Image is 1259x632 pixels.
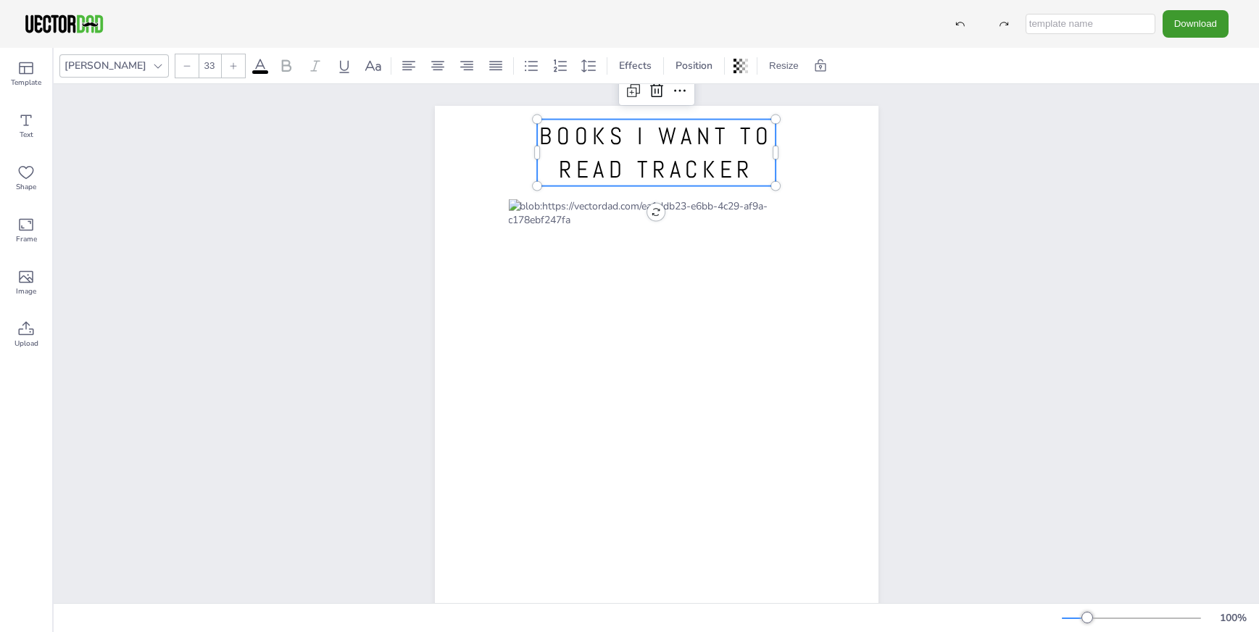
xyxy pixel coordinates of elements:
button: Resize [763,54,805,78]
span: Shape [16,181,36,193]
button: Download [1163,10,1229,37]
span: Frame [16,233,37,245]
span: Upload [14,338,38,349]
div: 100 % [1216,611,1250,625]
img: VectorDad-1.png [23,13,105,35]
span: BOOKS I WANT TO READ TRACKER [539,121,773,185]
span: Text [20,129,33,141]
span: Image [16,286,36,297]
span: Position [673,59,715,72]
input: template name [1026,14,1155,34]
div: [PERSON_NAME] [62,56,149,75]
span: Template [11,77,41,88]
span: Effects [616,59,655,72]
